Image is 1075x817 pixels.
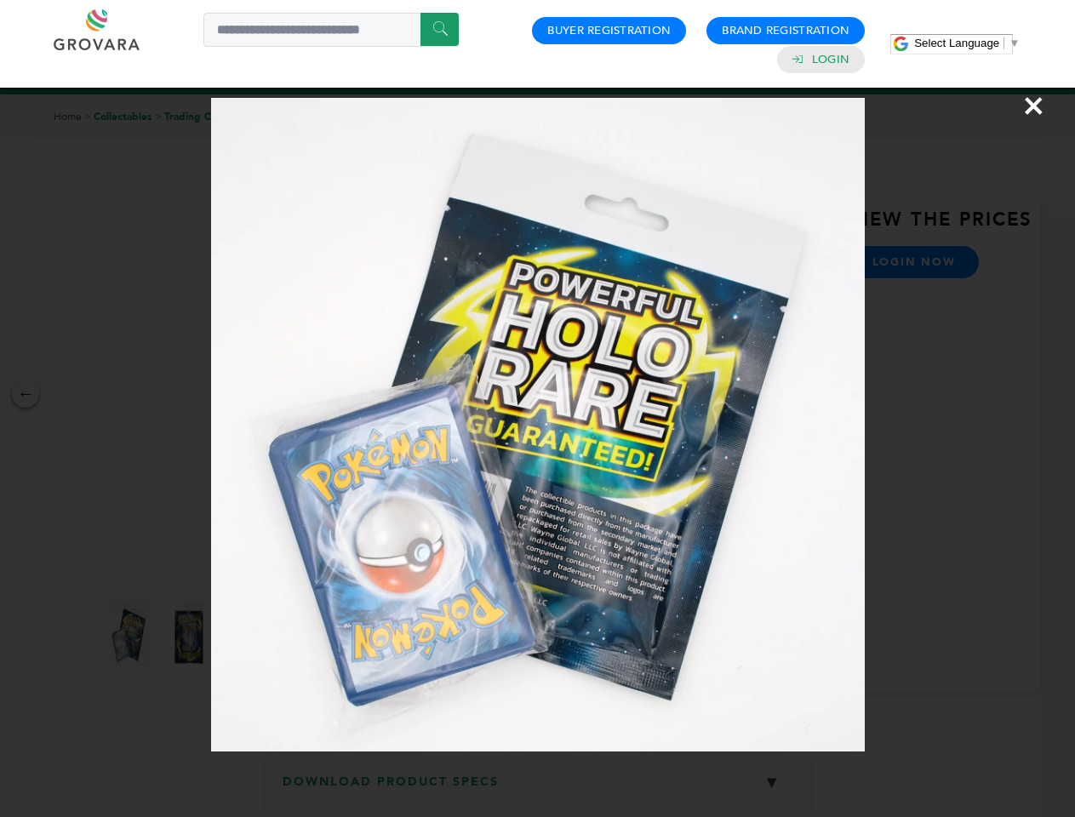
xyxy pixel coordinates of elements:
[211,98,865,751] img: Image Preview
[547,23,671,38] a: Buyer Registration
[722,23,849,38] a: Brand Registration
[1022,82,1045,129] span: ×
[1004,37,1004,49] span: ​
[914,37,999,49] span: Select Language
[203,13,459,47] input: Search a product or brand...
[812,52,849,67] a: Login
[914,37,1020,49] a: Select Language​
[1009,37,1020,49] span: ▼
